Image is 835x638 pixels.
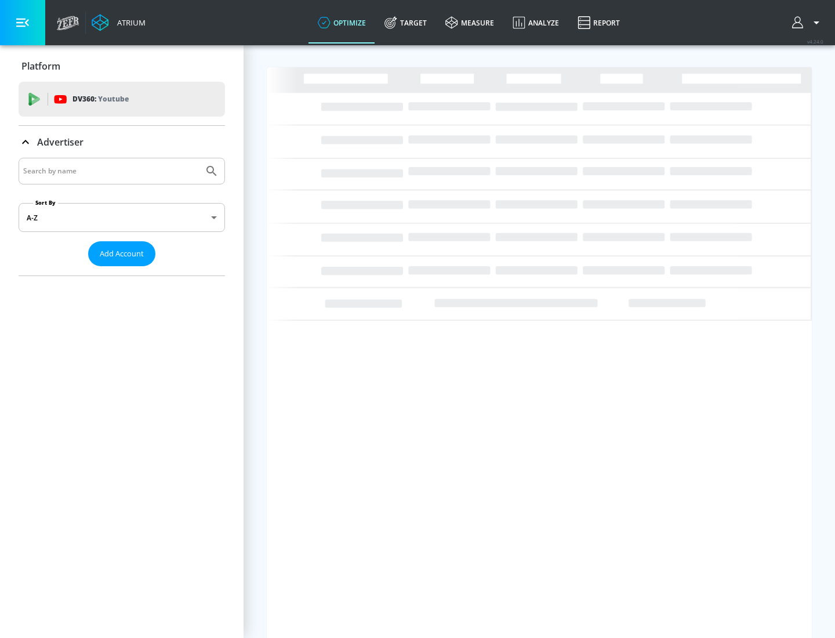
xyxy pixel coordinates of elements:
p: DV360: [72,93,129,106]
a: Analyze [503,2,568,43]
div: Platform [19,50,225,82]
a: Target [375,2,436,43]
p: Advertiser [37,136,83,148]
a: Atrium [92,14,146,31]
div: Atrium [112,17,146,28]
span: Add Account [100,247,144,260]
input: Search by name [23,164,199,179]
a: measure [436,2,503,43]
nav: list of Advertiser [19,266,225,275]
div: DV360: Youtube [19,82,225,117]
p: Youtube [98,93,129,105]
a: optimize [308,2,375,43]
button: Add Account [88,241,155,266]
div: A-Z [19,203,225,232]
div: Advertiser [19,126,225,158]
div: Advertiser [19,158,225,275]
span: v 4.24.0 [807,38,823,45]
p: Platform [21,60,60,72]
a: Report [568,2,629,43]
label: Sort By [33,199,58,206]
